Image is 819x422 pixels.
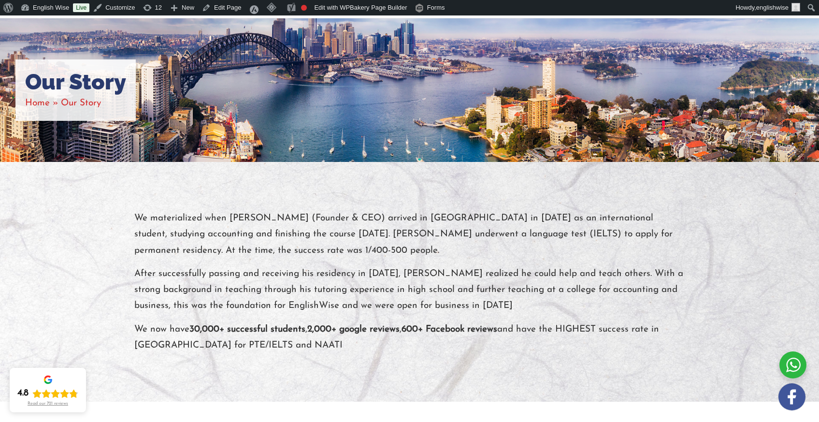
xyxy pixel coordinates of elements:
[301,5,307,11] div: Focus keyphrase not set
[61,99,101,108] span: Our Story
[28,401,68,407] div: Read our 721 reviews
[25,99,50,108] a: Home
[134,321,685,354] p: We now have , , and have the HIGHEST success rate in [GEOGRAPHIC_DATA] for PTE/IELTS and NAATI
[25,95,126,111] nav: Breadcrumbs
[134,266,685,314] p: After successfully passing and receiving his residency in [DATE], [PERSON_NAME] realized he could...
[17,388,78,399] div: Rating: 4.8 out of 5
[134,210,685,259] p: We materialized when [PERSON_NAME] (Founder & CEO) arrived in [GEOGRAPHIC_DATA] in [DATE] as an i...
[756,4,789,11] span: englishwise
[778,383,805,410] img: white-facebook.png
[402,325,497,334] strong: 600+ Facebook reviews
[189,325,305,334] strong: 30,000+ successful students
[307,325,400,334] strong: 2,000+ google reviews
[17,388,29,399] div: 4.8
[791,3,800,12] img: ashok kumar
[73,3,89,12] a: Live
[25,69,126,95] h1: Our Story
